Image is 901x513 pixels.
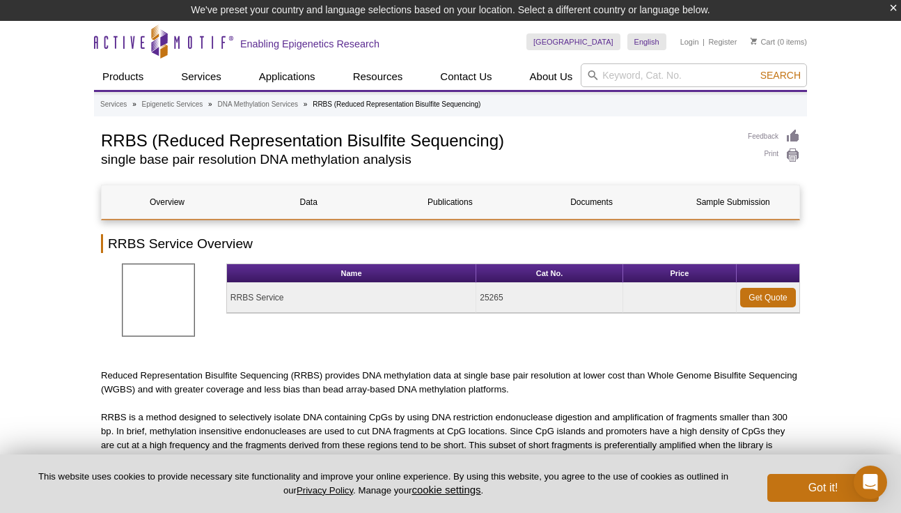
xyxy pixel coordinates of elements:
a: Documents [526,185,657,219]
a: Privacy Policy [297,485,353,496]
th: Price [623,264,737,283]
button: cookie settings [412,484,480,496]
a: Sample Submission [668,185,799,219]
h2: single base pair resolution DNA methylation analysis [101,153,734,166]
a: Login [680,37,699,47]
a: Services [100,98,127,111]
a: Products [94,63,152,90]
p: RRBS is a method designed to selectively isolate DNA containing CpGs by using DNA restriction end... [101,411,800,480]
li: | [703,33,705,50]
a: DNA Methylation Services [217,98,298,111]
a: Contact Us [432,63,500,90]
th: Cat No. [476,264,623,283]
a: Feedback [748,129,800,144]
th: Name [227,264,476,283]
h1: RRBS (Reduced Representation Bisulfite Sequencing) [101,129,734,150]
li: » [208,100,212,108]
a: Get Quote [740,288,796,307]
div: Open Intercom Messenger [854,466,887,499]
a: Overview [102,185,233,219]
a: Epigenetic Services [141,98,203,111]
p: Reduced Representation Bisulfite Sequencing (RRBS) provides DNA methylation data at single base p... [101,369,800,397]
a: Resources [345,63,412,90]
p: This website uses cookies to provide necessary site functionality and improve your online experie... [22,470,744,497]
img: Reduced Representation Bisulfite Sequencing (RRBS) [122,263,195,337]
a: Services [173,63,230,90]
td: RRBS Service [227,283,476,313]
a: About Us [522,63,581,90]
a: [GEOGRAPHIC_DATA] [526,33,620,50]
li: » [132,100,136,108]
button: Got it! [767,474,879,502]
a: Register [708,37,737,47]
h2: RRBS Service Overview [101,234,800,253]
li: » [304,100,308,108]
a: English [627,33,666,50]
h2: Enabling Epigenetics Research [240,38,379,50]
a: Cart [751,37,775,47]
a: Print [748,148,800,163]
td: 25265 [476,283,623,313]
a: Applications [251,63,324,90]
span: Search [760,70,801,81]
li: (0 items) [751,33,807,50]
a: Data [243,185,374,219]
button: Search [756,69,805,82]
a: Publications [384,185,515,219]
input: Keyword, Cat. No. [581,63,807,87]
li: RRBS (Reduced Representation Bisulfite Sequencing) [313,100,480,108]
img: Your Cart [751,38,757,45]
